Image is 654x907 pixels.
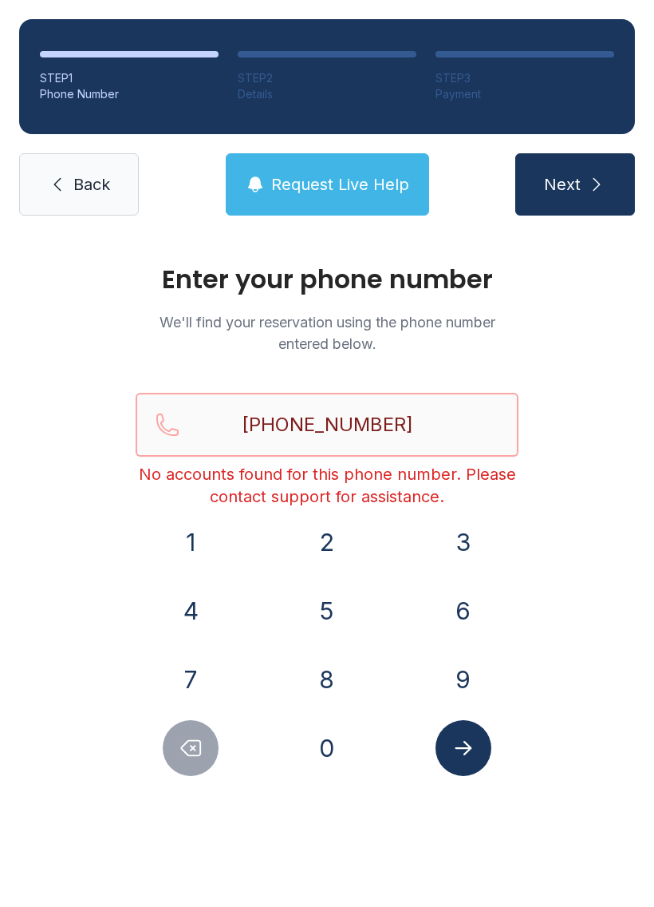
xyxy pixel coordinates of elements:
p: We'll find your reservation using the phone number entered below. [136,311,518,354]
div: Phone Number [40,86,219,102]
button: 5 [299,583,355,639]
button: 1 [163,514,219,570]
div: No accounts found for this phone number. Please contact support for assistance. [136,463,518,508]
div: Details [238,86,416,102]
div: Payment [435,86,614,102]
button: 0 [299,720,355,776]
button: 9 [435,652,491,707]
button: 4 [163,583,219,639]
button: 6 [435,583,491,639]
button: 7 [163,652,219,707]
span: Back [73,173,110,196]
input: Reservation phone number [136,393,518,457]
span: Next [544,173,581,196]
div: STEP 1 [40,70,219,86]
button: 8 [299,652,355,707]
div: STEP 2 [238,70,416,86]
button: 2 [299,514,355,570]
button: Delete number [163,720,219,776]
h1: Enter your phone number [136,267,518,292]
div: STEP 3 [435,70,614,86]
button: 3 [435,514,491,570]
span: Request Live Help [271,173,409,196]
button: Submit lookup form [435,720,491,776]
